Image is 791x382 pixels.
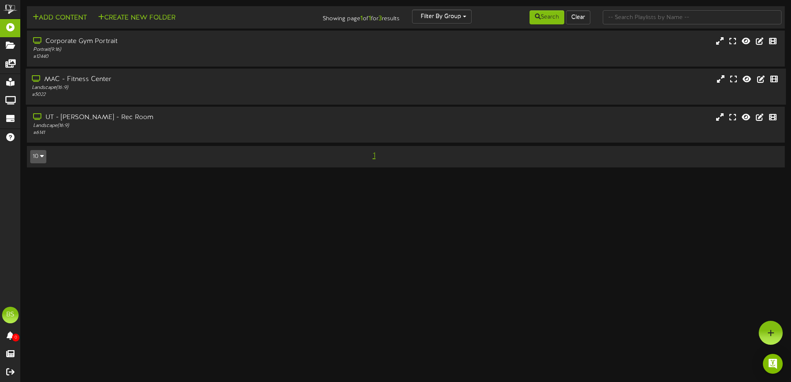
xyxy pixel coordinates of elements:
strong: 1 [360,15,363,22]
div: Landscape ( 16:9 ) [33,122,336,129]
div: Portrait ( 9:16 ) [33,46,336,53]
input: -- Search Playlists by Name -- [603,10,781,24]
div: # 12440 [33,53,336,60]
div: BS [2,307,19,323]
button: Clear [566,10,590,24]
button: Filter By Group [412,10,472,24]
span: 0 [12,334,19,341]
div: Corporate Gym Portrait [33,37,336,46]
strong: 1 [369,15,371,22]
button: Create New Folder [96,13,178,23]
div: Showing page of for results [278,10,406,24]
span: 1 [371,151,378,160]
button: 10 [30,150,46,163]
div: UT - [PERSON_NAME] - Rec Room [33,113,336,122]
div: # 6141 [33,129,336,136]
button: Search [530,10,564,24]
div: Open Intercom Messenger [763,354,783,374]
div: # 5022 [32,91,336,98]
div: Landscape ( 16:9 ) [32,84,336,91]
div: MAC - Fitness Center [32,75,336,84]
button: Add Content [30,13,89,23]
strong: 3 [379,15,382,22]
